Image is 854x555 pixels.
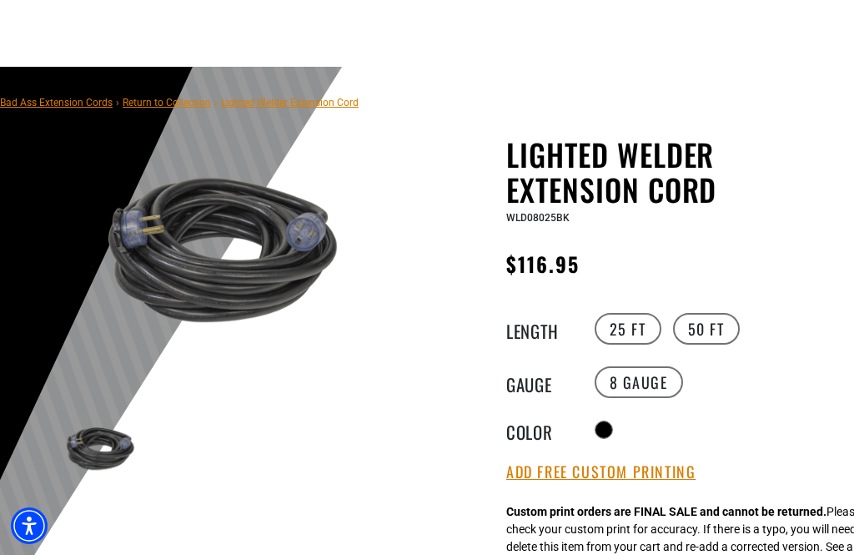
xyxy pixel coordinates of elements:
img: black [49,140,378,360]
label: 50 FT [673,313,740,345]
strong: Custom print orders are FINAL SALE and cannot be returned. [506,505,826,518]
label: 8 Gauge [595,366,683,398]
span: › [116,97,119,108]
span: › [214,97,218,108]
div: Accessibility Menu [11,507,48,544]
legend: Gauge [506,371,590,393]
a: Return to Collection [123,97,211,108]
span: WLD08025BK [506,212,570,224]
img: black [49,416,146,481]
button: Add Free Custom Printing [506,463,696,482]
legend: Length [506,318,590,340]
legend: Color [506,419,590,441]
label: 25 FT [595,313,661,345]
span: Lighted Welder Extension Cord [221,97,359,108]
span: $116.95 [506,249,580,279]
h1: Lighted Welder Extension Cord [506,137,841,207]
